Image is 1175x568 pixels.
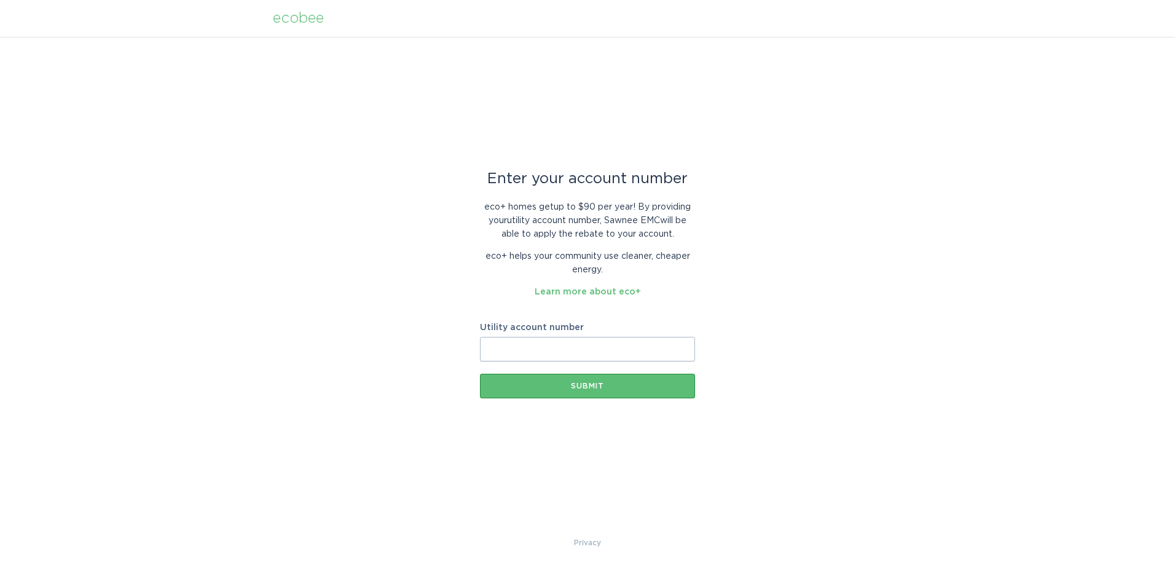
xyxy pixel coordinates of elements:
[574,536,601,550] a: Privacy Policy & Terms of Use
[480,323,695,332] label: Utility account number
[480,200,695,241] p: eco+ homes get up to $90 per year ! By providing your utility account number , Sawnee EMC will be...
[273,12,324,25] div: ecobee
[486,382,689,390] div: Submit
[535,288,641,296] a: Learn more about eco+
[480,250,695,277] p: eco+ helps your community use cleaner, cheaper energy.
[480,374,695,398] button: Submit
[480,172,695,186] div: Enter your account number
